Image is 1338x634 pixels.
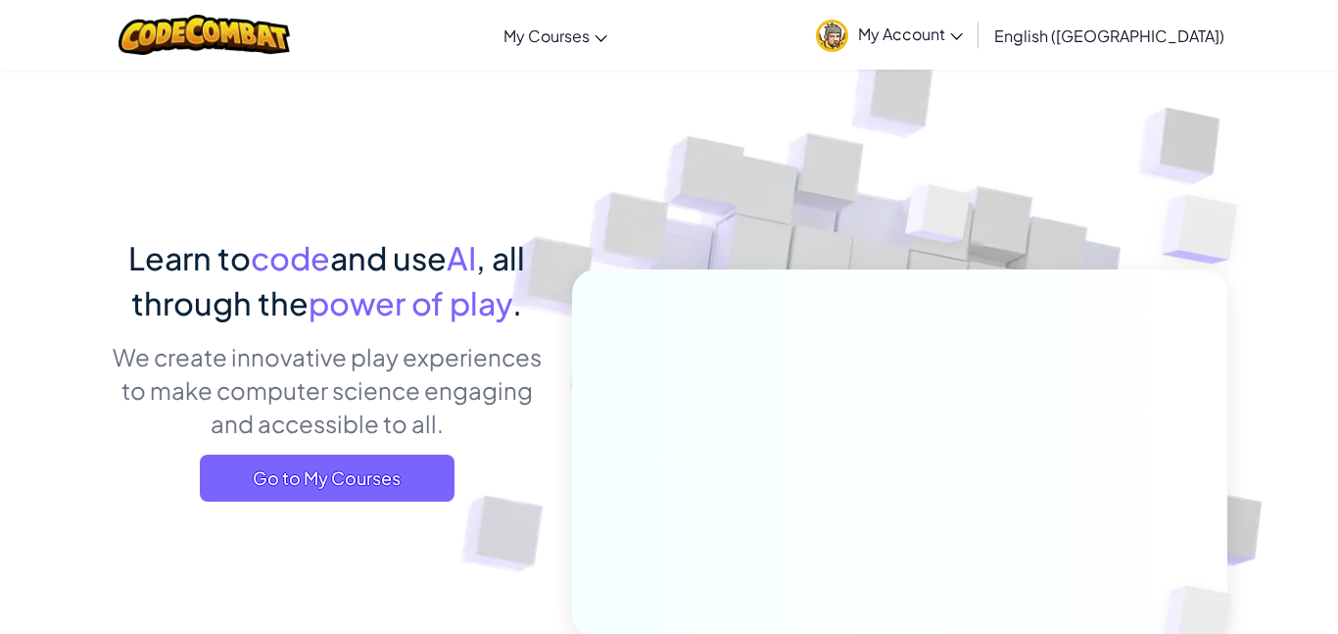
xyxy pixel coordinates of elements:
span: My Account [858,24,963,44]
p: We create innovative play experiences to make computer science engaging and accessible to all. [111,340,543,440]
span: and use [330,238,447,277]
span: code [251,238,330,277]
a: English ([GEOGRAPHIC_DATA]) [984,9,1234,62]
span: AI [447,238,476,277]
span: Learn to [128,238,251,277]
img: Overlap cubes [1123,147,1292,313]
a: Go to My Courses [200,455,454,502]
img: Overlap cubes [869,146,1010,292]
span: power of play [309,283,512,322]
a: My Account [806,4,973,66]
img: avatar [816,20,848,52]
a: My Courses [494,9,617,62]
span: . [512,283,522,322]
img: CodeCombat logo [119,15,290,55]
span: English ([GEOGRAPHIC_DATA]) [994,25,1224,46]
span: My Courses [503,25,590,46]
